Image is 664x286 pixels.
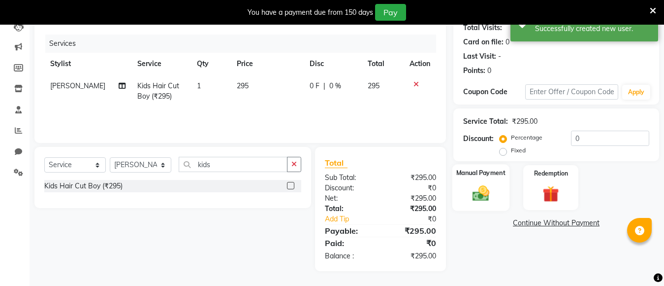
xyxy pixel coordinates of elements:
img: _cash.svg [467,183,495,203]
span: [PERSON_NAME] [50,81,105,90]
span: 0 F [310,81,319,91]
div: ₹295.00 [380,193,443,204]
div: Points: [463,66,485,76]
th: Service [131,53,191,75]
button: Apply [622,85,650,100]
label: Percentage [511,133,542,142]
div: ₹0 [391,214,443,224]
span: 295 [237,81,249,90]
div: Coupon Code [463,87,525,97]
div: - [498,51,501,62]
label: Redemption [534,169,568,178]
input: Search or Scan [179,157,287,172]
div: ₹295.00 [512,116,538,127]
div: Services [45,35,443,53]
div: ₹295.00 [380,225,443,237]
div: Sub Total: [317,173,380,183]
div: Card on file: [463,37,504,47]
div: 0 [506,37,509,47]
span: Total [325,158,348,168]
div: ₹295.00 [380,173,443,183]
img: _gift.svg [538,184,564,204]
div: Discount: [463,134,494,144]
div: Paid: [317,237,380,249]
a: Add Tip [317,214,391,224]
input: Enter Offer / Coupon Code [525,84,618,100]
span: | [323,81,325,91]
div: Total Visits: [463,23,502,33]
div: Total: [317,204,380,214]
th: Qty [191,53,231,75]
div: Kids Hair Cut Boy (₹295) [44,181,123,191]
div: Last Visit: [463,51,496,62]
div: ₹295.00 [380,204,443,214]
div: ₹0 [380,237,443,249]
div: You have a payment due from 150 days [248,7,373,18]
div: Payable: [317,225,380,237]
button: Pay [375,4,406,21]
th: Total [362,53,404,75]
a: Continue Without Payment [455,218,657,228]
th: Action [404,53,436,75]
div: Successfully created new user. [535,24,651,34]
th: Price [231,53,304,75]
span: Kids Hair Cut Boy (₹295) [137,81,179,101]
div: ₹0 [380,183,443,193]
span: 295 [368,81,379,90]
label: Fixed [511,146,526,155]
th: Stylist [44,53,131,75]
span: 0 % [329,81,341,91]
label: Manual Payment [456,168,506,178]
div: 0 [487,66,491,76]
div: Discount: [317,183,380,193]
div: Service Total: [463,116,508,127]
th: Disc [304,53,362,75]
span: 1 [197,81,201,90]
div: Balance : [317,251,380,261]
div: ₹295.00 [380,251,443,261]
div: Net: [317,193,380,204]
